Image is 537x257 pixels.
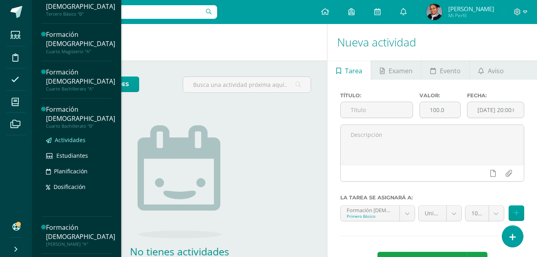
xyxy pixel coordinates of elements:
a: Formación [DEMOGRAPHIC_DATA]Cuarto Bachillerato "A" [46,68,115,92]
div: Formación [DEMOGRAPHIC_DATA] [46,105,115,123]
input: Busca una actividad próxima aquí... [183,77,311,92]
a: Estudiantes [46,151,115,160]
span: Dosificación [54,183,86,191]
span: Mi Perfil [448,12,494,19]
input: Fecha de entrega [467,102,524,118]
a: Examen [371,60,421,80]
div: Cuarto Magisterio "A" [46,49,115,54]
a: Formación [DEMOGRAPHIC_DATA]Cuarto Bachillerato "B" [46,105,115,129]
span: Unidad 4 [425,206,440,221]
a: Formación [DEMOGRAPHIC_DATA] 'A'Primero Básico [341,206,415,221]
span: Estudiantes [56,152,88,159]
span: Actividades [55,136,86,144]
div: Formación [DEMOGRAPHIC_DATA] [46,68,115,86]
img: no_activities.png [138,125,222,238]
div: Cuarto Bachillerato "B" [46,123,115,129]
span: Tarea [345,61,362,80]
input: Busca un usuario... [37,5,217,19]
label: Valor: [419,92,461,98]
div: Tercero Básico "B" [46,11,115,17]
img: 8e7e6a50aef22d6e5633f33a887e7fdf.png [426,4,442,20]
a: Formación [DEMOGRAPHIC_DATA]Cuarto Magisterio "A" [46,30,115,54]
a: Aviso [470,60,513,80]
a: Unidad 4 [419,206,461,221]
h1: Actividades [42,24,317,60]
a: 100% ZONA (100.0%) [465,206,504,221]
label: La tarea se asignará a: [340,195,524,201]
span: Examen [389,61,413,80]
a: Tarea [327,60,371,80]
div: Formación [DEMOGRAPHIC_DATA] [46,30,115,48]
input: Puntos máximos [420,102,460,118]
a: Actividades [46,135,115,145]
span: Planificación [54,167,88,175]
a: Evento [421,60,469,80]
div: Formación [DEMOGRAPHIC_DATA] [46,223,115,241]
span: [PERSON_NAME] [448,5,494,13]
a: Planificación [46,167,115,176]
label: Fecha: [467,92,524,98]
div: Formación [DEMOGRAPHIC_DATA] 'A' [347,206,393,213]
span: Aviso [488,61,504,80]
div: Primero Básico [347,213,393,219]
span: 100% ZONA (100.0%) [471,206,483,221]
div: [PERSON_NAME] "A" [46,241,115,247]
a: Formación [DEMOGRAPHIC_DATA][PERSON_NAME] "A" [46,223,115,247]
h1: Nueva actividad [337,24,527,60]
input: Título [341,102,413,118]
label: Título: [340,92,413,98]
div: Cuarto Bachillerato "A" [46,86,115,92]
a: Dosificación [46,182,115,191]
span: Evento [440,61,461,80]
